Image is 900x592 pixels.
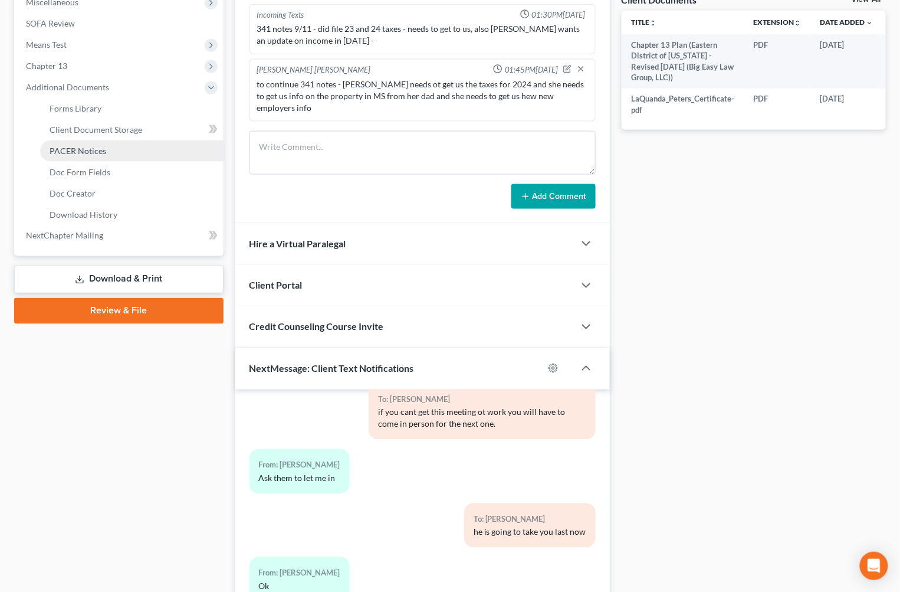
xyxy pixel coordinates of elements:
a: Download & Print [14,266,224,293]
span: NextChapter Mailing [26,231,103,241]
td: [DATE] [810,34,882,89]
a: Titleunfold_more [631,18,656,27]
span: SOFA Review [26,18,75,28]
div: Open Intercom Messenger [860,552,888,580]
td: [DATE] [810,89,882,121]
a: SOFA Review [17,13,224,34]
td: PDF [744,34,810,89]
span: Credit Counseling Course Invite [249,321,384,332]
td: LaQuanda_Peters_Certificate-pdf [622,89,744,121]
span: Means Test [26,40,67,50]
i: unfold_more [649,19,656,27]
span: 01:45PM[DATE] [505,64,559,76]
span: NextMessage: Client Text Notifications [249,363,414,374]
div: To: [PERSON_NAME] [378,393,586,407]
a: Extensionunfold_more [753,18,801,27]
span: Download History [50,210,117,220]
span: Hire a Virtual Paralegal [249,238,346,250]
div: [PERSON_NAME] [PERSON_NAME] [257,64,371,76]
span: Doc Form Fields [50,167,110,177]
div: if you cant get this meeting ot work you will have to come in person for the next one. [378,407,586,430]
a: Doc Creator [40,183,224,204]
div: 341 notes 9/11 - did file 23 and 24 taxes - needs to get to us, also [PERSON_NAME] wants an updat... [257,23,588,47]
a: Client Document Storage [40,119,224,140]
a: Forms Library [40,98,224,119]
a: Doc Form Fields [40,162,224,183]
span: PACER Notices [50,146,106,156]
a: Download History [40,204,224,225]
span: Forms Library [50,103,101,113]
div: From: [PERSON_NAME] [259,567,340,580]
a: PACER Notices [40,140,224,162]
a: Date Added expand_more [820,18,873,27]
span: Client Document Storage [50,125,142,135]
i: expand_more [866,19,873,27]
a: NextChapter Mailing [17,225,224,247]
div: From: [PERSON_NAME] [259,459,340,472]
span: Client Portal [249,280,303,291]
span: Chapter 13 [26,61,67,71]
span: Additional Documents [26,82,109,92]
i: unfold_more [794,19,801,27]
div: he is going to take you last now [474,526,586,538]
div: Ask them to let me in [259,473,340,485]
div: To: [PERSON_NAME] [474,513,586,526]
a: Review & File [14,298,224,324]
td: PDF [744,89,810,121]
td: Chapter 13 Plan (Eastern District of [US_STATE] - Revised [DATE] (Big Easy Law Group, LLC)) [622,34,744,89]
div: to continue 341 notes - [PERSON_NAME] needs ot get us the taxes for 2024 and she needs to get us ... [257,79,588,114]
button: Add Comment [511,184,596,209]
div: Incoming Texts [257,9,304,21]
span: Doc Creator [50,188,96,198]
span: 01:30PM[DATE] [532,9,586,21]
